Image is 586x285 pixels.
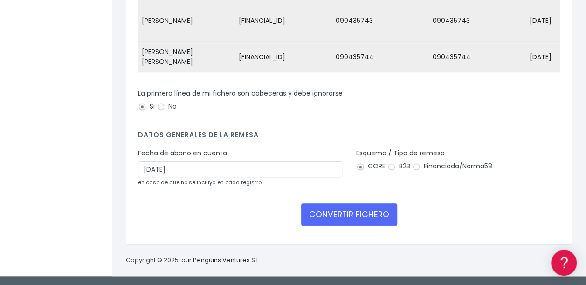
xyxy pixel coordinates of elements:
td: 090435743 [429,0,526,42]
td: [PERSON_NAME] [138,0,235,42]
td: [FINANCIAL_ID] [235,42,332,73]
label: B2B [387,161,410,171]
small: en caso de que no se incluya en cada registro [138,179,262,186]
button: CONVERTIR FICHERO [301,203,397,226]
label: Financiada/Norma58 [412,161,492,171]
label: Esquema / Tipo de remesa [356,148,445,158]
label: La primera línea de mi fichero son cabeceras y debe ignorarse [138,89,343,98]
h4: Datos generales de la remesa [138,131,560,144]
label: Si [138,102,155,111]
td: 090435744 [429,42,526,73]
p: Copyright © 2025 . [126,256,262,265]
td: [PERSON_NAME] [PERSON_NAME] [138,42,235,73]
a: Four Penguins Ventures S.L. [179,256,260,264]
label: CORE [356,161,386,171]
td: 090435743 [332,0,429,42]
label: No [157,102,177,111]
label: Fecha de abono en cuenta [138,148,227,158]
td: [FINANCIAL_ID] [235,0,332,42]
td: 090435744 [332,42,429,73]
